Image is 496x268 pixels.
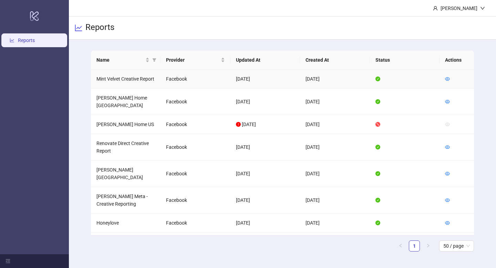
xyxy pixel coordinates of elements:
th: Actions [440,51,474,70]
span: filter [151,55,158,65]
div: Page Size [439,240,474,251]
span: check-circle [375,76,380,81]
span: check-circle [375,220,380,225]
span: eye [445,220,450,225]
button: right [423,240,434,251]
td: Renovate Direct Creative Report [91,134,161,161]
td: [DATE] [230,161,300,187]
td: [DATE] [300,89,370,115]
span: filter [152,58,156,62]
span: eye [445,122,450,127]
span: Name [96,56,144,64]
span: [DATE] [242,122,256,127]
li: Previous Page [395,240,406,251]
span: right [426,244,430,248]
td: [PERSON_NAME] [GEOGRAPHIC_DATA] [91,161,161,187]
span: check-circle [375,171,380,176]
span: left [399,244,403,248]
span: menu-fold [6,259,10,264]
th: Provider [161,51,230,70]
td: [PERSON_NAME] Meta - Creative Reporting [91,187,161,214]
a: eye [445,171,450,176]
td: [PERSON_NAME] Home [GEOGRAPHIC_DATA] [91,89,161,115]
span: 50 / page [443,241,470,251]
a: eye [445,99,450,104]
td: [DATE] [300,161,370,187]
li: Next Page [423,240,434,251]
h3: Reports [85,22,114,34]
span: line-chart [74,24,83,32]
li: 1 [409,240,420,251]
a: eye [445,144,450,150]
td: Facebook [161,233,230,259]
td: [DATE] [300,134,370,161]
a: Reports [18,38,35,43]
td: [DATE] [230,134,300,161]
th: Status [370,51,440,70]
td: Facebook [161,89,230,115]
th: Name [91,51,161,70]
td: Facebook [161,134,230,161]
td: [DATE] [230,214,300,233]
td: [DATE] [230,233,300,259]
span: Provider [166,56,219,64]
td: Facebook [161,115,230,134]
button: left [395,240,406,251]
td: Whistles Meta Creative Report [91,233,161,259]
span: check-circle [375,198,380,203]
td: [DATE] [300,115,370,134]
td: Facebook [161,187,230,214]
td: Facebook [161,214,230,233]
td: Facebook [161,70,230,89]
td: [DATE] [300,214,370,233]
td: [PERSON_NAME] Home US [91,115,161,134]
td: [DATE] [230,89,300,115]
td: [DATE] [300,233,370,259]
th: Created At [300,51,370,70]
span: user [433,6,438,11]
span: check-circle [375,99,380,104]
td: Mint Velvet Creative Report [91,70,161,89]
th: Updated At [230,51,300,70]
span: eye [445,76,450,81]
a: eye [445,220,450,226]
td: [DATE] [300,70,370,89]
span: eye [445,198,450,203]
span: eye [445,145,450,150]
td: Facebook [161,161,230,187]
td: [DATE] [300,187,370,214]
a: eye [445,76,450,82]
span: exclamation-circle [236,122,241,127]
div: [PERSON_NAME] [438,4,480,12]
span: stop [375,122,380,127]
td: [DATE] [230,70,300,89]
span: check-circle [375,145,380,150]
a: eye [445,197,450,203]
td: Honeylove [91,214,161,233]
a: 1 [409,241,420,251]
span: down [480,6,485,11]
td: [DATE] [230,187,300,214]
